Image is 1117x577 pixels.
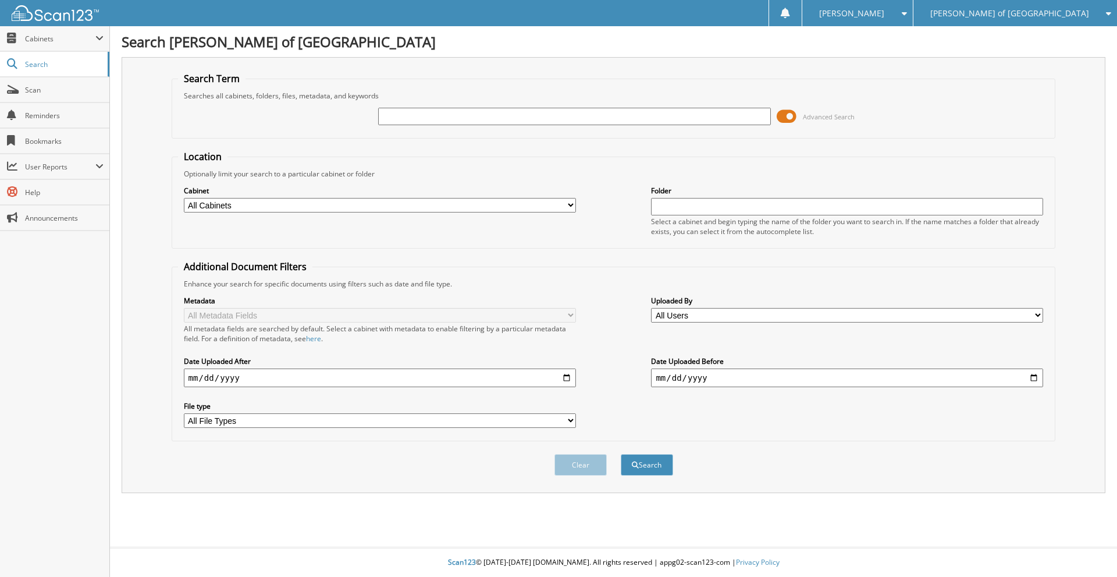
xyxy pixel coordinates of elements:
span: Advanced Search [803,112,855,121]
legend: Search Term [178,72,246,85]
span: [PERSON_NAME] of [GEOGRAPHIC_DATA] [930,10,1089,17]
span: Cabinets [25,34,95,44]
label: Cabinet [184,186,576,196]
span: User Reports [25,162,95,172]
span: Search [25,59,102,69]
a: here [306,334,321,344]
span: Help [25,187,104,197]
button: Clear [554,454,607,476]
legend: Additional Document Filters [178,260,312,273]
legend: Location [178,150,227,163]
label: Date Uploaded After [184,356,576,366]
span: Scan123 [448,557,476,567]
span: Bookmarks [25,136,104,146]
div: Enhance your search for specific documents using filters such as date and file type. [178,279,1050,289]
label: Folder [651,186,1043,196]
div: Searches all cabinets, folders, files, metadata, and keywords [178,91,1050,101]
input: end [651,369,1043,387]
span: Reminders [25,111,104,121]
div: Optionally limit your search to a particular cabinet or folder [178,169,1050,179]
span: [PERSON_NAME] [819,10,884,17]
div: © [DATE]-[DATE] [DOMAIN_NAME]. All rights reserved | appg02-scan123-com | [110,548,1117,577]
div: Select a cabinet and begin typing the name of the folder you want to search in. If the name match... [651,217,1043,236]
div: All metadata fields are searched by default. Select a cabinet with metadata to enable filtering b... [184,324,576,344]
span: Announcements [25,213,104,223]
button: Search [621,454,673,476]
span: Scan [25,85,104,95]
input: start [184,369,576,387]
a: Privacy Policy [736,557,780,567]
h1: Search [PERSON_NAME] of [GEOGRAPHIC_DATA] [122,32,1105,51]
img: scan123-logo-white.svg [12,5,99,21]
label: Metadata [184,296,576,306]
label: Date Uploaded Before [651,356,1043,366]
label: Uploaded By [651,296,1043,306]
label: File type [184,401,576,411]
